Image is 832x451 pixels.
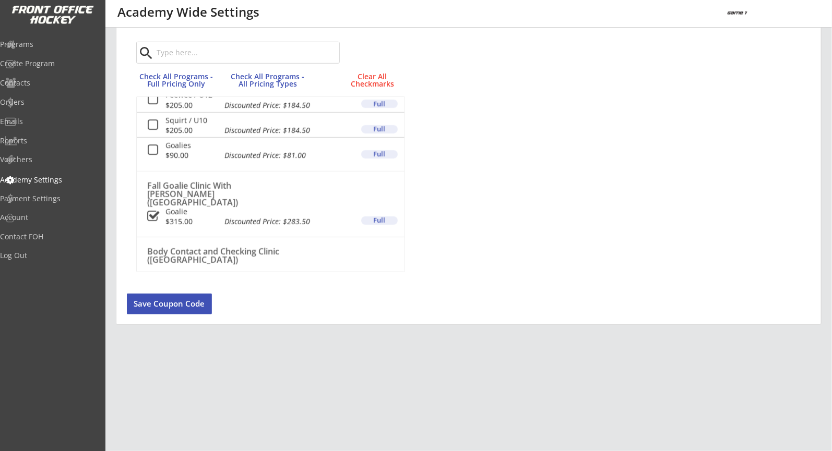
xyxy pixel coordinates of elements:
[147,247,299,264] div: Body Contact and Checking Clinic ([GEOGRAPHIC_DATA])
[345,69,400,92] button: Clear All Checkmarks
[147,181,299,206] div: Fall Goalie Clinic With [PERSON_NAME] ([GEOGRAPHIC_DATA])
[138,45,155,62] button: search
[224,102,345,109] div: Discounted Price: $184.50
[165,140,345,151] div: Goalies
[224,127,345,134] div: Discounted Price: $184.50
[165,102,219,109] div: $205.00
[136,69,217,92] button: Check All Programs - Full Pricing Only
[361,125,398,133] button: Full
[165,218,219,225] div: $315.00
[361,150,398,159] button: Full
[154,42,335,63] input: Type here...
[361,216,398,225] button: Full
[361,100,398,108] button: Full
[165,206,345,217] div: Goalie
[228,69,308,92] button: Check All Programs - All Pricing Types
[165,115,345,126] div: Squirt / U10
[224,218,345,225] div: Discounted Price: $283.50
[165,127,219,134] div: $205.00
[127,294,212,314] button: Save Coupon Code
[165,152,219,159] div: $90.00
[224,152,345,159] div: Discounted Price: $81.00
